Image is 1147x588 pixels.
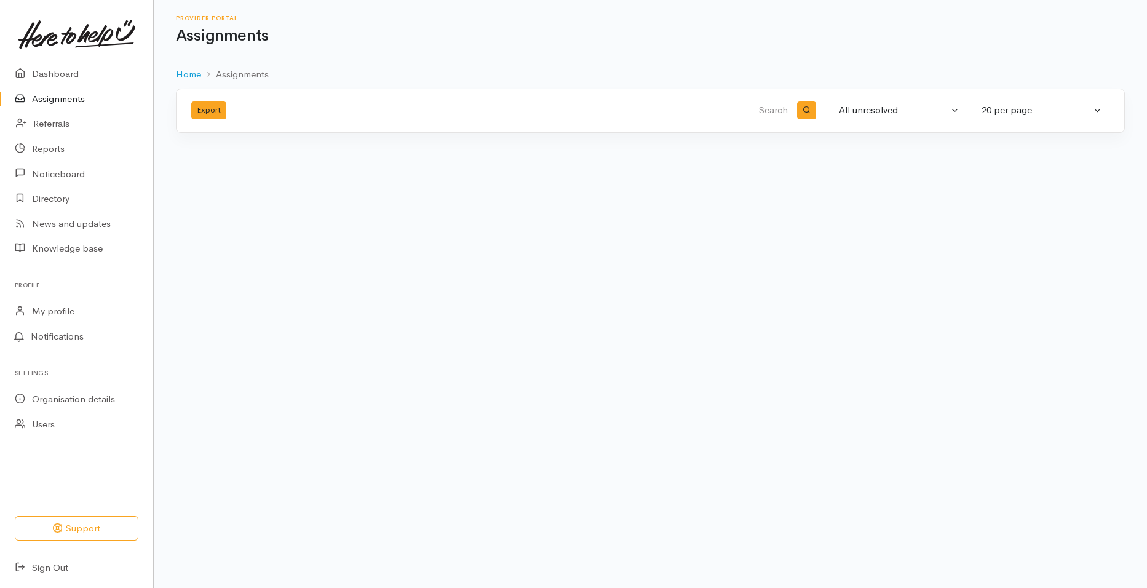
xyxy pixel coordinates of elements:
[176,27,1125,45] h1: Assignments
[191,101,226,119] button: Export
[201,68,269,82] li: Assignments
[831,98,967,122] button: All unresolved
[839,103,948,117] div: All unresolved
[974,98,1109,122] button: 20 per page
[982,103,1091,117] div: 20 per page
[15,277,138,293] h6: Profile
[176,15,1125,22] h6: Provider Portal
[15,365,138,381] h6: Settings
[176,60,1125,89] nav: breadcrumb
[176,68,201,82] a: Home
[512,96,791,125] input: Search
[15,516,138,541] button: Support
